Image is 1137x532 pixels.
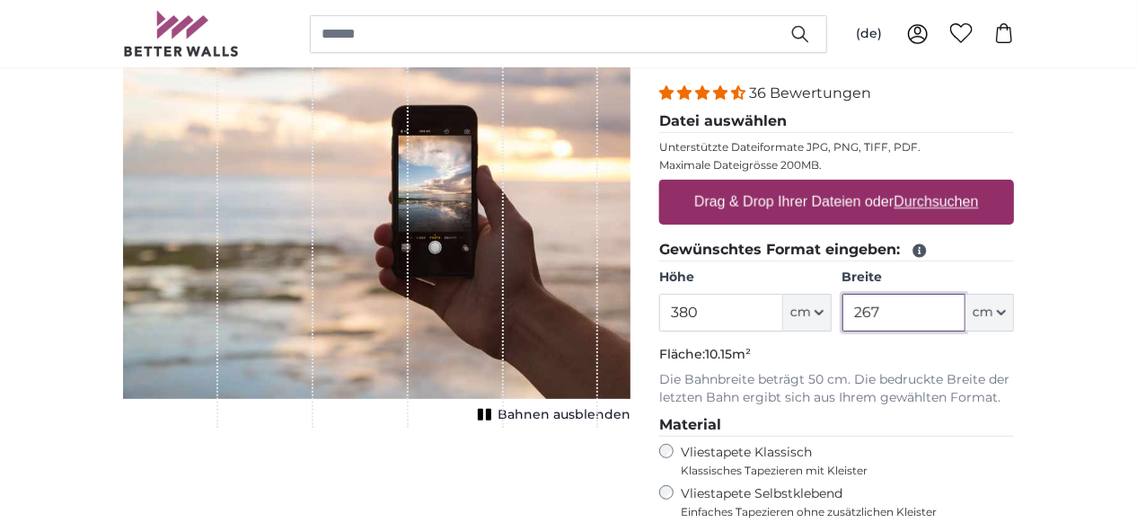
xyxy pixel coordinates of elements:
[659,111,1014,133] legend: Datei auswählen
[790,304,811,322] span: cm
[659,346,1014,364] p: Fläche:
[681,464,999,478] span: Klassisches Tapezieren mit Kleister
[681,505,1014,519] span: Einfaches Tapezieren ohne zusätzlichen Kleister
[659,239,1014,262] legend: Gewünschtes Format eingeben:
[783,294,832,332] button: cm
[842,18,896,50] button: (de)
[705,346,751,362] span: 10.15m²
[123,18,630,428] div: 1 of 1
[973,304,993,322] span: cm
[687,184,986,220] label: Drag & Drop Ihrer Dateien oder
[659,140,1014,155] p: Unterstützte Dateiformate JPG, PNG, TIFF, PDF.
[659,269,831,287] label: Höhe
[681,485,1014,519] label: Vliestapete Selbstklebend
[965,294,1014,332] button: cm
[659,158,1014,173] p: Maximale Dateigrösse 200MB.
[895,194,979,209] u: Durchsuchen
[749,84,871,102] span: 36 Bewertungen
[842,269,1014,287] label: Breite
[659,414,1014,437] legend: Material
[659,84,749,102] span: 4.31 stars
[659,371,1014,407] p: Die Bahnbreite beträgt 50 cm. Die bedruckte Breite der letzten Bahn ergibt sich aus Ihrem gewählt...
[123,11,240,57] img: Betterwalls
[681,444,999,478] label: Vliestapete Klassisch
